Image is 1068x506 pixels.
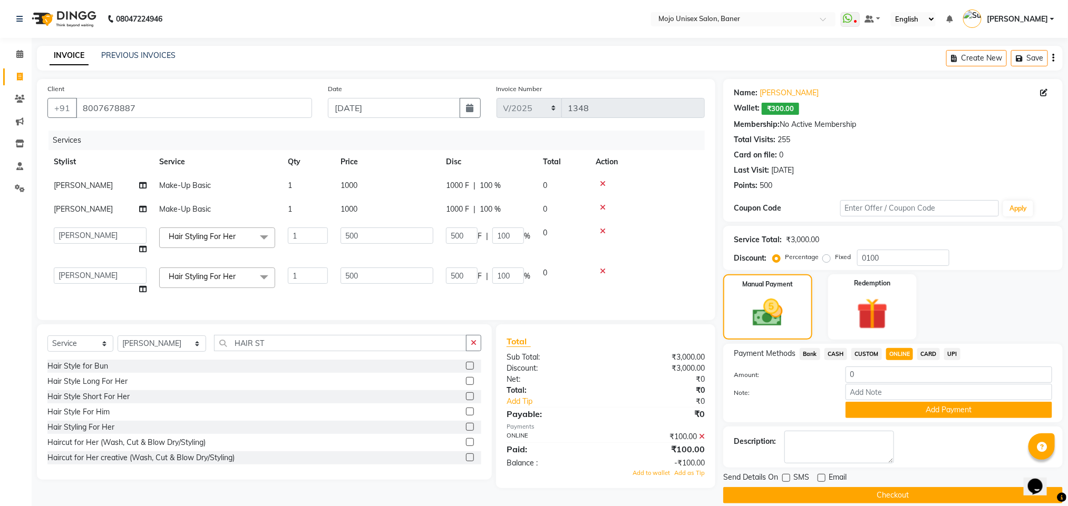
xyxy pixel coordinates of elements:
[633,469,670,477] span: Add to wallet
[734,134,775,145] div: Total Visits:
[734,150,777,161] div: Card on file:
[499,443,606,455] div: Paid:
[47,422,114,433] div: Hair Styling For Her
[606,408,713,420] div: ₹0
[829,472,847,485] span: Email
[47,391,130,402] div: Hair Style Short For Her
[760,180,772,191] div: 500
[543,228,547,237] span: 0
[734,103,760,115] div: Wallet:
[987,14,1048,25] span: [PERSON_NAME]
[743,280,793,289] label: Manual Payment
[478,271,482,282] span: F
[762,103,799,115] span: ₹300.00
[886,348,914,360] span: ONLINE
[159,181,211,190] span: Make-Up Basic
[917,348,940,360] span: CARD
[734,436,776,447] div: Description:
[851,348,882,360] span: CUSTOM
[478,231,482,242] span: F
[153,150,281,174] th: Service
[47,361,108,372] div: Hair Style for Bun
[334,150,440,174] th: Price
[944,348,960,360] span: UPI
[499,396,624,407] a: Add Tip
[236,232,240,241] a: x
[606,431,713,442] div: ₹100.00
[674,469,705,477] span: Add as Tip
[47,452,235,463] div: Haircut for Her creative (Wash, Cut & Blow Dry/Styling)
[946,50,1007,66] button: Create New
[50,46,89,65] a: INVOICE
[734,203,840,214] div: Coupon Code
[440,150,537,174] th: Disc
[524,271,530,282] span: %
[726,370,837,380] label: Amount:
[771,165,794,176] div: [DATE]
[499,408,606,420] div: Payable:
[846,384,1052,400] input: Add Note
[543,204,547,214] span: 0
[779,150,783,161] div: 0
[76,98,312,118] input: Search by Name/Mobile/Email/Code
[116,4,162,34] b: 08047224946
[341,181,357,190] span: 1000
[54,204,113,214] span: [PERSON_NAME]
[793,472,809,485] span: SMS
[497,84,542,94] label: Invoice Number
[734,119,1052,130] div: No Active Membership
[480,204,501,215] span: 100 %
[543,181,547,190] span: 0
[169,232,236,241] span: Hair Styling For Her
[47,150,153,174] th: Stylist
[840,200,999,216] input: Enter Offer / Coupon Code
[328,84,342,94] label: Date
[734,234,782,245] div: Service Total:
[54,181,113,190] span: [PERSON_NAME]
[499,385,606,396] div: Total:
[499,431,606,442] div: ONLINE
[800,348,820,360] span: Bank
[473,204,475,215] span: |
[854,279,890,288] label: Redemption
[734,87,758,98] div: Name:
[47,437,206,448] div: Haircut for Her (Wash, Cut & Blow Dry/Styling)
[606,443,713,455] div: ₹100.00
[734,119,780,130] div: Membership:
[785,252,819,262] label: Percentage
[236,272,240,281] a: x
[499,352,606,363] div: Sub Total:
[47,376,128,387] div: Hair Style Long For Her
[606,363,713,374] div: ₹3,000.00
[288,204,292,214] span: 1
[169,272,236,281] span: Hair Styling For Her
[606,374,713,385] div: ₹0
[624,396,713,407] div: ₹0
[480,180,501,191] span: 100 %
[159,204,211,214] span: Make-Up Basic
[963,9,982,28] img: Sunita Netke
[288,181,292,190] span: 1
[499,363,606,374] div: Discount:
[734,180,758,191] div: Points:
[524,231,530,242] span: %
[281,150,334,174] th: Qty
[27,4,99,34] img: logo
[499,374,606,385] div: Net:
[778,134,790,145] div: 255
[341,204,357,214] span: 1000
[734,348,795,359] span: Payment Methods
[606,352,713,363] div: ₹3,000.00
[446,180,469,191] span: 1000 F
[537,150,589,174] th: Total
[835,252,851,262] label: Fixed
[734,253,766,264] div: Discount:
[486,271,488,282] span: |
[446,204,469,215] span: 1000 F
[507,422,705,431] div: Payments
[723,472,778,485] span: Send Details On
[47,406,110,418] div: Hair Style For Him
[824,348,847,360] span: CASH
[48,131,713,150] div: Services
[743,295,792,330] img: _cash.svg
